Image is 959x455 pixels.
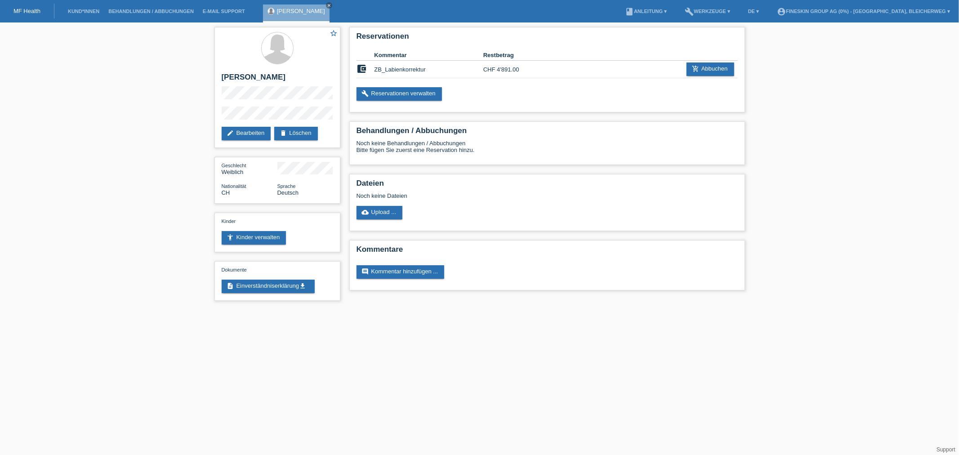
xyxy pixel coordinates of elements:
[222,73,333,86] h2: [PERSON_NAME]
[357,265,445,279] a: commentKommentar hinzufügen ...
[222,189,230,196] span: Schweiz
[104,9,198,14] a: Behandlungen / Abbuchungen
[330,29,338,39] a: star_border
[227,129,234,137] i: edit
[362,90,369,97] i: build
[483,50,538,61] th: Restbetrag
[222,267,247,272] span: Dokumente
[685,7,694,16] i: build
[299,282,306,290] i: get_app
[357,179,738,192] h2: Dateien
[330,29,338,37] i: star_border
[357,32,738,45] h2: Reservationen
[357,63,367,74] i: account_balance_wallet
[326,2,332,9] a: close
[937,446,955,453] a: Support
[357,206,403,219] a: cloud_uploadUpload ...
[222,163,246,168] span: Geschlecht
[13,8,40,14] a: MF Health
[277,183,296,189] span: Sprache
[357,140,738,160] div: Noch keine Behandlungen / Abbuchungen Bitte fügen Sie zuerst eine Reservation hinzu.
[362,209,369,216] i: cloud_upload
[227,282,234,290] i: description
[222,280,315,293] a: descriptionEinverständniserklärungget_app
[625,7,634,16] i: book
[744,9,763,14] a: DE ▾
[222,162,277,175] div: Weiblich
[357,245,738,259] h2: Kommentare
[227,234,234,241] i: accessibility_new
[692,65,699,72] i: add_shopping_cart
[777,7,786,16] i: account_circle
[277,189,299,196] span: Deutsch
[483,61,538,78] td: CHF 4'891.00
[280,129,287,137] i: delete
[357,87,442,101] a: buildReservationen verwalten
[362,268,369,275] i: comment
[63,9,104,14] a: Kund*innen
[620,9,671,14] a: bookAnleitung ▾
[375,50,483,61] th: Kommentar
[375,61,483,78] td: ZB_Labienkorrektur
[222,219,236,224] span: Kinder
[277,8,325,14] a: [PERSON_NAME]
[680,9,735,14] a: buildWerkzeuge ▾
[198,9,250,14] a: E-Mail Support
[327,3,331,8] i: close
[772,9,955,14] a: account_circleFineSkin Group AG (0%) - [GEOGRAPHIC_DATA], Bleicherweg ▾
[687,62,734,76] a: add_shopping_cartAbbuchen
[274,127,317,140] a: deleteLöschen
[222,183,246,189] span: Nationalität
[222,127,271,140] a: editBearbeiten
[222,231,286,245] a: accessibility_newKinder verwalten
[357,126,738,140] h2: Behandlungen / Abbuchungen
[357,192,631,199] div: Noch keine Dateien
